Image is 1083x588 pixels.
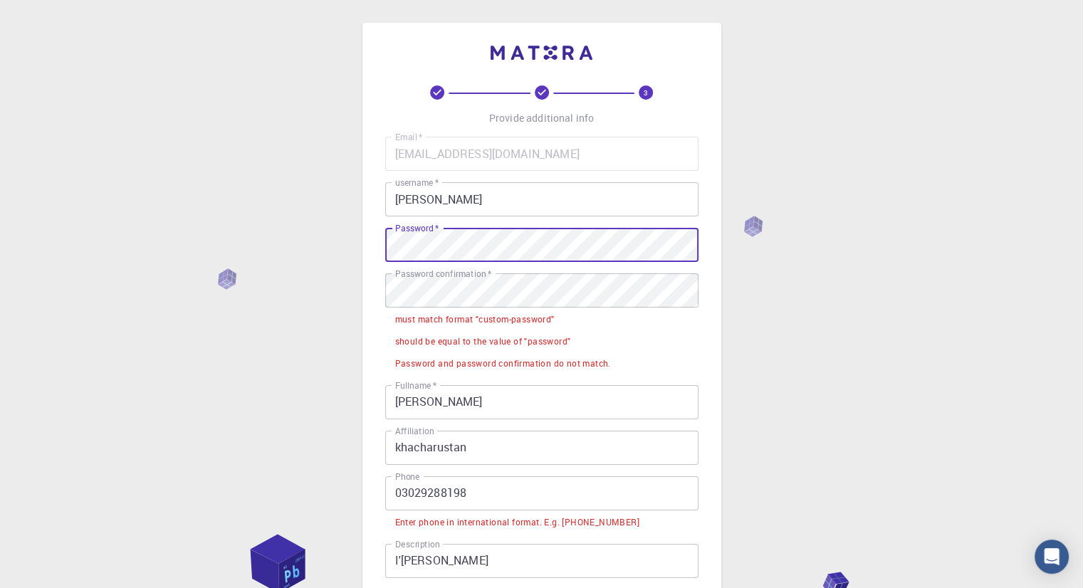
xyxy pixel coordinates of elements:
label: Password confirmation [395,268,491,280]
div: must match format "custom-password" [395,313,555,327]
p: Provide additional info [489,111,594,125]
text: 3 [644,88,648,98]
label: username [395,177,439,189]
label: Password [395,222,439,234]
div: Password and password confirmation do not match. [395,357,611,371]
div: should be equal to the value of "password" [395,335,571,349]
label: Description [395,538,440,550]
div: Open Intercom Messenger [1035,540,1069,574]
label: Affiliation [395,425,434,437]
label: Phone [395,471,419,483]
div: Enter phone in international format. E.g. [PHONE_NUMBER] [395,515,639,530]
label: Fullname [395,379,436,392]
label: Email [395,131,422,143]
